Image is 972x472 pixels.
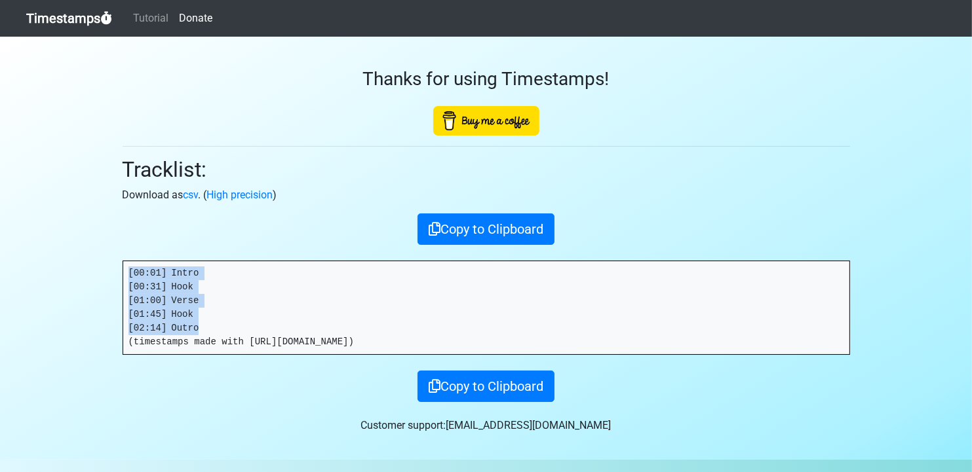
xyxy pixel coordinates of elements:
a: Donate [174,5,218,31]
button: Copy to Clipboard [418,213,554,245]
a: High precision [207,189,273,201]
a: Timestamps [26,5,112,31]
button: Copy to Clipboard [418,371,554,402]
pre: [00:01] Intro [00:31] Hook [01:00] Verse [01:45] Hook [02:14] Outro (timestamps made with [URL][D... [123,261,849,354]
p: Download as . ( ) [123,187,850,203]
h3: Thanks for using Timestamps! [123,68,850,90]
h2: Tracklist: [123,157,850,182]
a: Tutorial [128,5,174,31]
img: Buy Me A Coffee [433,106,539,136]
a: csv [184,189,199,201]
